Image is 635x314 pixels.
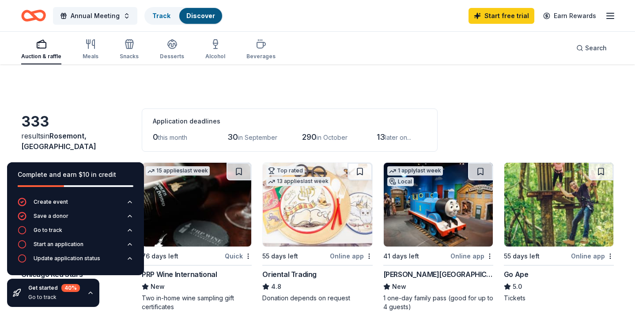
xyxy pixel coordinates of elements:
[71,11,120,21] span: Annual Meeting
[513,281,522,292] span: 5.0
[504,163,613,247] img: Image for Go Ape
[142,162,252,311] a: Image for PRP Wine International15 applieslast week76 days leftQuickPRP Wine InternationalNewTwo ...
[18,254,133,268] button: Update application status
[21,5,46,26] a: Home
[18,198,133,212] button: Create event
[120,35,139,64] button: Snacks
[387,177,414,186] div: Local
[21,53,61,60] div: Auction & raffle
[262,269,317,280] div: Oriental Trading
[569,39,614,57] button: Search
[144,7,223,25] button: TrackDiscover
[246,35,276,64] button: Beverages
[142,251,178,262] div: 76 days left
[504,251,540,262] div: 55 days left
[34,241,83,248] div: Start an application
[330,250,373,262] div: Online app
[160,53,184,60] div: Desserts
[28,284,80,292] div: Get started
[262,251,298,262] div: 55 days left
[152,12,170,19] a: Track
[21,35,61,64] button: Auction & raffle
[504,294,614,303] div: Tickets
[34,227,62,234] div: Go to track
[18,240,133,254] button: Start an application
[142,163,251,247] img: Image for PRP Wine International
[153,116,427,127] div: Application deadlines
[384,163,493,247] img: Image for Kohl Children's Museum
[205,53,225,60] div: Alcohol
[302,132,317,142] span: 290
[21,131,96,151] span: Rosemont, [GEOGRAPHIC_DATA]
[142,269,217,280] div: PRP Wine International
[34,198,68,206] div: Create event
[227,132,238,142] span: 30
[158,134,187,141] span: this month
[263,163,372,247] img: Image for Oriental Trading
[585,43,607,53] span: Search
[225,250,252,262] div: Quick
[504,162,614,303] a: Image for Go Ape55 days leftOnline appGo Ape5.0Tickets
[387,166,443,176] div: 1 apply last week
[385,134,411,141] span: later on...
[538,8,601,24] a: Earn Rewards
[151,281,165,292] span: New
[571,250,614,262] div: Online app
[377,132,385,142] span: 13
[383,269,493,280] div: [PERSON_NAME][GEOGRAPHIC_DATA]
[34,255,100,262] div: Update application status
[469,8,534,24] a: Start free trial
[160,35,184,64] button: Desserts
[146,166,210,176] div: 15 applies last week
[153,132,158,142] span: 0
[383,162,493,311] a: Image for Kohl Children's Museum1 applylast weekLocal41 days leftOnline app[PERSON_NAME][GEOGRAPH...
[266,177,330,186] div: 13 applies last week
[83,53,98,60] div: Meals
[271,281,281,292] span: 4.8
[18,169,133,180] div: Complete and earn $10 in credit
[21,131,96,151] span: in
[383,251,419,262] div: 41 days left
[186,12,215,19] a: Discover
[21,113,131,131] div: 333
[238,134,277,141] span: in September
[53,7,137,25] button: Annual Meeting
[18,226,133,240] button: Go to track
[504,269,529,280] div: Go Ape
[142,294,252,311] div: Two in-home wine sampling gift certificates
[383,294,493,311] div: 1 one-day family pass (good for up to 4 guests)
[392,281,406,292] span: New
[266,166,305,175] div: Top rated
[262,162,372,303] a: Image for Oriental TradingTop rated13 applieslast week55 days leftOnline appOriental Trading4.8Do...
[317,134,348,141] span: in October
[34,213,68,220] div: Save a donor
[21,131,131,152] div: results
[246,53,276,60] div: Beverages
[120,53,139,60] div: Snacks
[205,35,225,64] button: Alcohol
[28,294,80,301] div: Go to track
[83,35,98,64] button: Meals
[262,294,372,303] div: Donation depends on request
[450,250,493,262] div: Online app
[61,284,80,292] div: 40 %
[18,212,133,226] button: Save a donor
